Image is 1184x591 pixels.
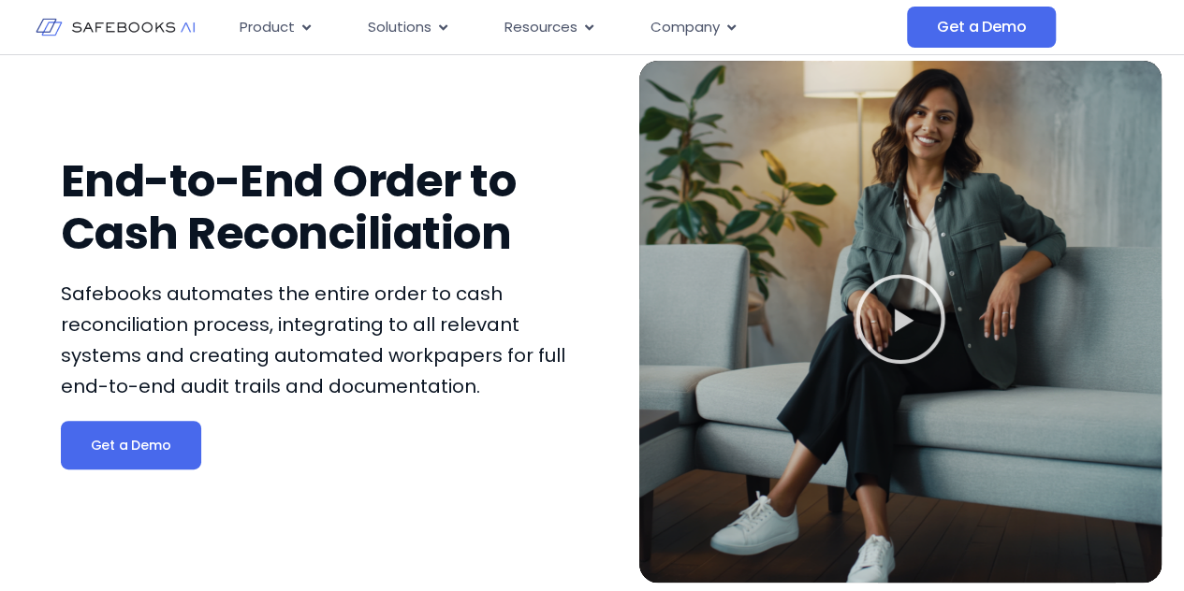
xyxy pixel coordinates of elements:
[91,436,171,454] span: Get a Demo
[650,17,720,38] span: Company
[854,272,947,371] div: Play Video
[61,421,201,469] a: Get a Demo
[937,18,1026,36] span: Get a Demo
[61,281,565,399] span: Safebooks automates the entire order to cash reconciliation process, integrating to all relevant ...
[240,17,295,38] span: Product
[61,155,583,260] h1: End-to-End Order to Cash Reconciliation
[225,9,907,46] div: Menu Toggle
[368,17,431,38] span: Solutions
[225,9,907,46] nav: Menu
[504,17,577,38] span: Resources
[907,7,1056,48] a: Get a Demo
